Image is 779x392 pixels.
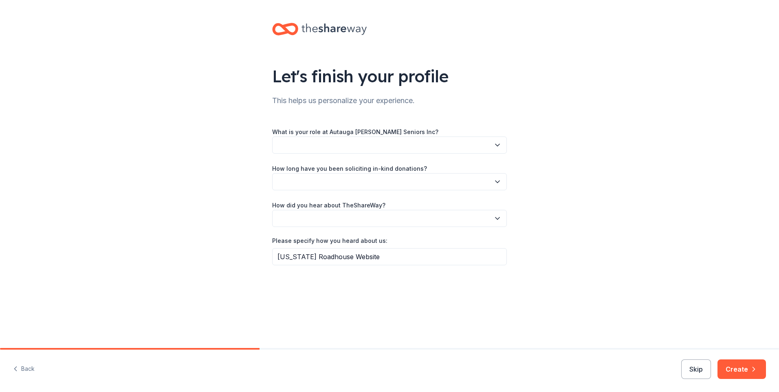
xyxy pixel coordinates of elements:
[681,359,711,379] button: Skip
[272,201,385,209] label: How did you hear about TheShareWay?
[272,94,507,107] div: This helps us personalize your experience.
[717,359,766,379] button: Create
[272,165,427,173] label: How long have you been soliciting in-kind donations?
[272,128,438,136] label: What is your role at Autauga [PERSON_NAME] Seniors Inc?
[272,65,507,88] div: Let's finish your profile
[272,237,387,245] label: Please specify how you heard about us:
[13,361,35,378] button: Back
